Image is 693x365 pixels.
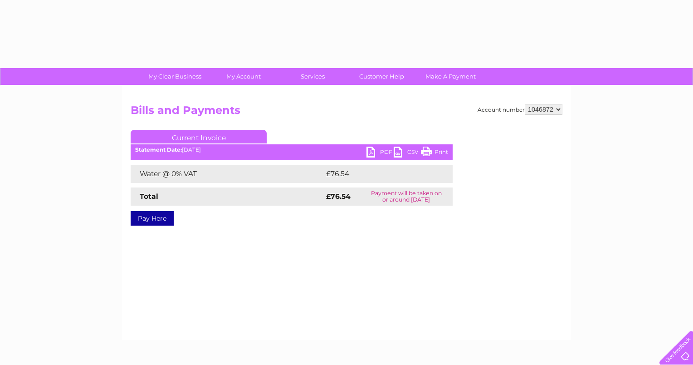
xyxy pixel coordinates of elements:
[275,68,350,85] a: Services
[131,104,562,121] h2: Bills and Payments
[135,146,182,153] b: Statement Date:
[131,211,174,226] a: Pay Here
[366,147,394,160] a: PDF
[478,104,562,115] div: Account number
[421,147,448,160] a: Print
[360,187,453,206] td: Payment will be taken on or around [DATE]
[131,165,324,183] td: Water @ 0% VAT
[413,68,488,85] a: Make A Payment
[326,192,351,201] strong: £76.54
[137,68,212,85] a: My Clear Business
[206,68,281,85] a: My Account
[131,147,453,153] div: [DATE]
[324,165,434,183] td: £76.54
[394,147,421,160] a: CSV
[344,68,419,85] a: Customer Help
[140,192,158,201] strong: Total
[131,130,267,143] a: Current Invoice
